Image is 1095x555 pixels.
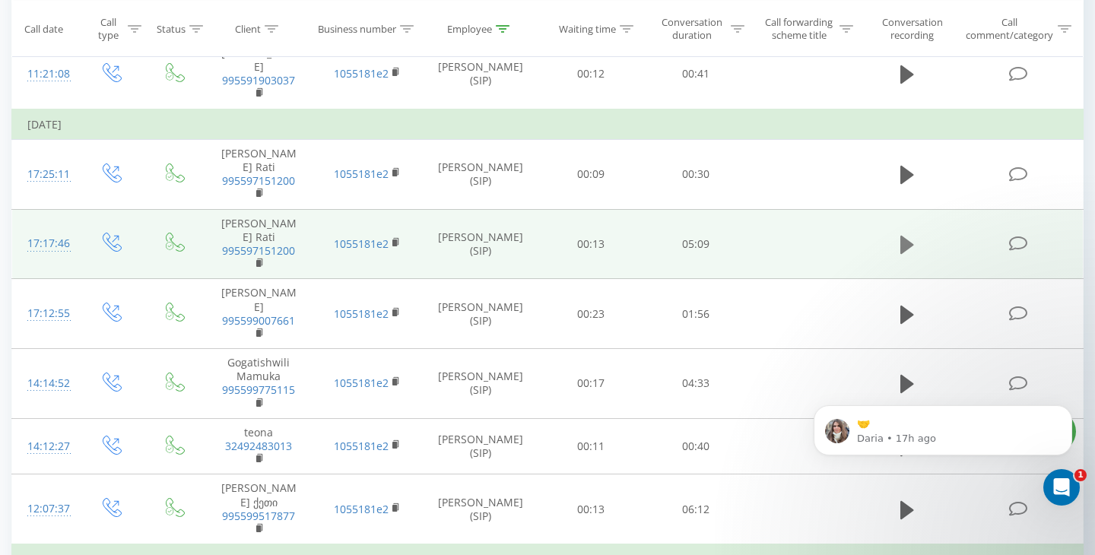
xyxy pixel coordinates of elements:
[791,373,1095,514] iframe: Intercom notifications message
[643,279,748,349] td: 01:56
[643,39,748,109] td: 00:41
[643,209,748,279] td: 05:09
[1074,469,1087,481] span: 1
[643,474,748,544] td: 06:12
[965,16,1054,42] div: Call comment/category
[27,229,64,258] div: 17:17:46
[539,418,644,474] td: 00:11
[92,16,124,42] div: Call type
[422,349,539,419] td: [PERSON_NAME] (SIP)
[1043,469,1080,506] iframe: Intercom live chat
[205,349,313,419] td: Gogatishwili Mamuka
[334,236,389,251] a: 1055181e2
[539,474,644,544] td: 00:13
[222,73,295,87] a: 995591903037
[27,432,64,461] div: 14:12:27
[27,59,64,89] div: 11:21:08
[205,474,313,544] td: [PERSON_NAME] ქეთი
[539,39,644,109] td: 00:12
[643,418,748,474] td: 00:40
[762,16,836,42] div: Call forwarding scheme title
[27,494,64,524] div: 12:07:37
[447,22,492,35] div: Employee
[318,22,396,35] div: Business number
[539,279,644,349] td: 00:23
[657,16,727,42] div: Conversation duration
[27,160,64,189] div: 17:25:11
[157,22,186,35] div: Status
[643,349,748,419] td: 04:33
[334,376,389,390] a: 1055181e2
[334,502,389,516] a: 1055181e2
[539,209,644,279] td: 00:13
[871,16,954,42] div: Conversation recording
[222,313,295,328] a: 995599007661
[334,166,389,181] a: 1055181e2
[235,22,261,35] div: Client
[222,173,295,188] a: 995597151200
[422,139,539,209] td: [PERSON_NAME] (SIP)
[422,418,539,474] td: [PERSON_NAME] (SIP)
[559,22,616,35] div: Waiting time
[334,439,389,453] a: 1055181e2
[27,299,64,328] div: 17:12:55
[222,243,295,258] a: 995597151200
[222,509,295,523] a: 995599517877
[539,139,644,209] td: 00:09
[334,66,389,81] a: 1055181e2
[205,418,313,474] td: teona
[205,209,313,279] td: [PERSON_NAME] Rati
[205,279,313,349] td: [PERSON_NAME]
[422,39,539,109] td: [PERSON_NAME] (SIP)
[205,39,313,109] td: [PERSON_NAME]
[422,279,539,349] td: [PERSON_NAME] (SIP)
[222,382,295,397] a: 995599775115
[27,369,64,398] div: 14:14:52
[334,306,389,321] a: 1055181e2
[539,349,644,419] td: 00:17
[12,109,1084,140] td: [DATE]
[643,139,748,209] td: 00:30
[225,439,292,453] a: 32492483013
[422,474,539,544] td: [PERSON_NAME] (SIP)
[24,22,63,35] div: Call date
[422,209,539,279] td: [PERSON_NAME] (SIP)
[205,139,313,209] td: [PERSON_NAME] Rati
